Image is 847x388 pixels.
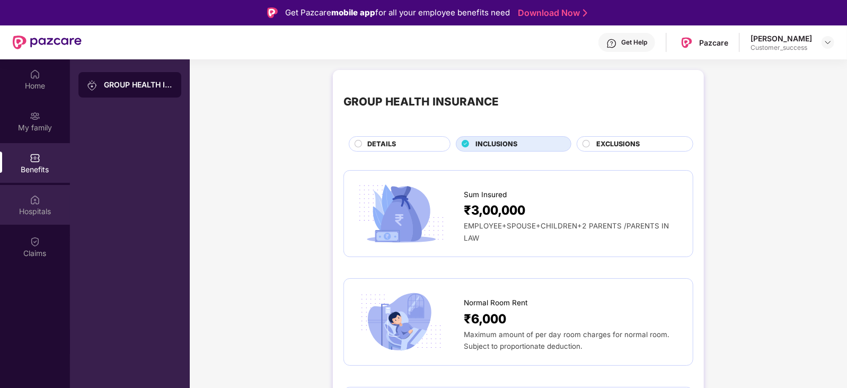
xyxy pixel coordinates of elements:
span: INCLUSIONS [476,139,518,149]
span: Sum Insured [464,189,507,200]
div: Pazcare [699,38,728,48]
div: GROUP HEALTH INSURANCE [104,80,173,90]
img: icon [355,289,448,354]
img: svg+xml;base64,PHN2ZyBpZD0iSG9tZSIgeG1sbnM9Imh0dHA6Ly93d3cudzMub3JnLzIwMDAvc3ZnIiB3aWR0aD0iMjAiIG... [30,69,40,80]
div: Get Help [621,38,647,47]
span: ₹6,000 [464,309,506,329]
img: svg+xml;base64,PHN2ZyBpZD0iQ2xhaW0iIHhtbG5zPSJodHRwOi8vd3d3LnczLm9yZy8yMDAwL3N2ZyIgd2lkdGg9IjIwIi... [30,236,40,247]
span: EXCLUSIONS [596,139,640,149]
span: Normal Room Rent [464,297,527,308]
span: EMPLOYEE+SPOUSE+CHILDREN+2 PARENTS /PARENTS IN LAW [464,222,669,242]
img: svg+xml;base64,PHN2ZyB3aWR0aD0iMjAiIGhlaWdodD0iMjAiIHZpZXdCb3g9IjAgMCAyMCAyMCIgZmlsbD0ibm9uZSIgeG... [87,80,98,91]
img: Pazcare_Logo.png [679,35,694,50]
span: Maximum amount of per day room charges for normal room. Subject to proportionate deduction. [464,330,669,350]
strong: mobile app [331,7,375,17]
img: svg+xml;base64,PHN2ZyBpZD0iRHJvcGRvd24tMzJ4MzIiIHhtbG5zPSJodHRwOi8vd3d3LnczLm9yZy8yMDAwL3N2ZyIgd2... [824,38,832,47]
span: DETAILS [367,139,396,149]
img: svg+xml;base64,PHN2ZyBpZD0iSGVscC0zMngzMiIgeG1sbnM9Imh0dHA6Ly93d3cudzMub3JnLzIwMDAvc3ZnIiB3aWR0aD... [606,38,617,49]
div: [PERSON_NAME] [751,33,812,43]
div: Customer_success [751,43,812,52]
img: svg+xml;base64,PHN2ZyBpZD0iQmVuZWZpdHMiIHhtbG5zPSJodHRwOi8vd3d3LnczLm9yZy8yMDAwL3N2ZyIgd2lkdGg9Ij... [30,153,40,163]
img: svg+xml;base64,PHN2ZyB3aWR0aD0iMjAiIGhlaWdodD0iMjAiIHZpZXdCb3g9IjAgMCAyMCAyMCIgZmlsbD0ibm9uZSIgeG... [30,111,40,121]
img: New Pazcare Logo [13,36,82,49]
a: Download Now [518,7,584,19]
img: Logo [267,7,278,18]
div: Get Pazcare for all your employee benefits need [285,6,510,19]
span: ₹3,00,000 [464,200,525,220]
img: svg+xml;base64,PHN2ZyBpZD0iSG9zcGl0YWxzIiB4bWxucz0iaHR0cDovL3d3dy53My5vcmcvMjAwMC9zdmciIHdpZHRoPS... [30,195,40,205]
img: Stroke [583,7,587,19]
div: GROUP HEALTH INSURANCE [343,93,499,110]
img: icon [355,181,448,246]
